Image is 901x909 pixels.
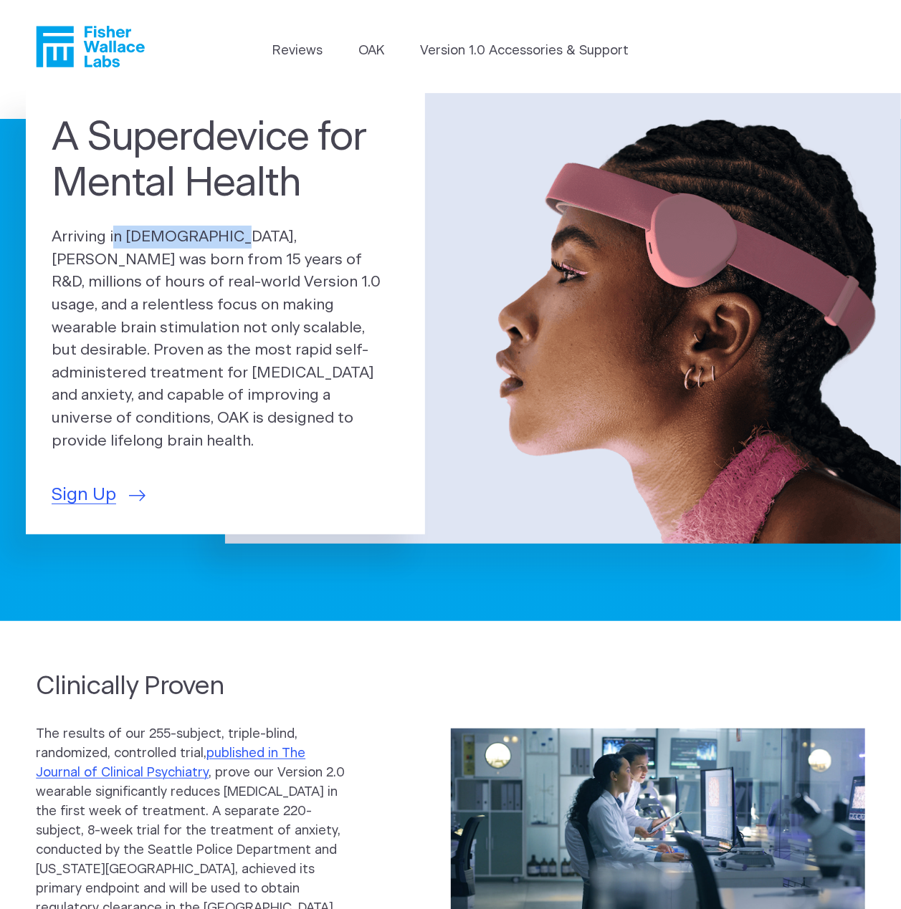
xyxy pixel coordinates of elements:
span: Sign Up [52,482,116,509]
a: OAK [358,42,384,61]
h2: Clinically Proven [36,670,347,704]
a: Version 1.0 Accessories & Support [420,42,629,61]
a: Fisher Wallace [36,26,145,67]
a: Reviews [272,42,323,61]
h1: A Superdevice for Mental Health [52,115,399,206]
a: Sign Up [52,482,146,509]
p: Arriving in [DEMOGRAPHIC_DATA], [PERSON_NAME] was born from 15 years of R&D, millions of hours of... [52,226,399,452]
